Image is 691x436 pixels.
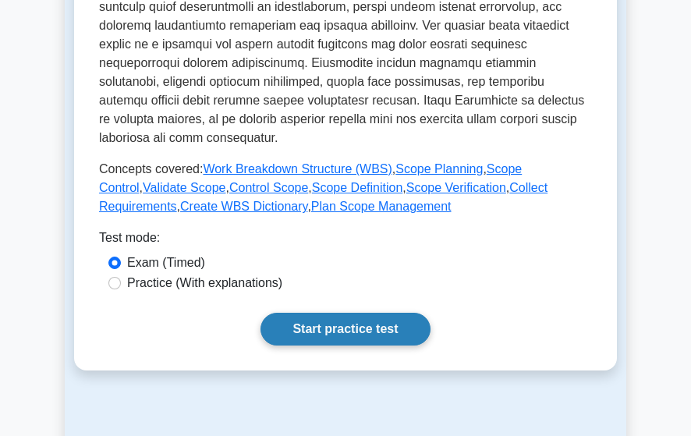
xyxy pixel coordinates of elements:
p: Concepts covered: , , , , , , , , , [99,160,592,216]
div: Test mode: [99,229,592,253]
a: Create WBS Dictionary [180,200,307,213]
label: Exam (Timed) [127,253,205,272]
a: Validate Scope [143,181,225,194]
a: Scope Verification [406,181,506,194]
a: Control Scope [229,181,308,194]
a: Start practice test [260,313,430,346]
label: Practice (With explanations) [127,274,282,292]
a: Plan Scope Management [311,200,452,213]
a: Scope Definition [312,181,403,194]
a: Scope Planning [395,162,483,175]
a: Work Breakdown Structure (WBS) [203,162,392,175]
